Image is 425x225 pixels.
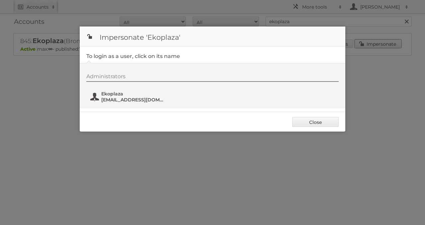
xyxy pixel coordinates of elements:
span: Ekoplaza [101,91,166,97]
h1: Impersonate 'Ekoplaza' [80,27,345,46]
span: [EMAIL_ADDRESS][DOMAIN_NAME] [101,97,166,103]
div: Administrators [86,73,339,82]
button: Ekoplaza [EMAIL_ADDRESS][DOMAIN_NAME] [90,90,168,103]
legend: To login as a user, click on its name [86,53,180,59]
a: Close [292,117,339,127]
